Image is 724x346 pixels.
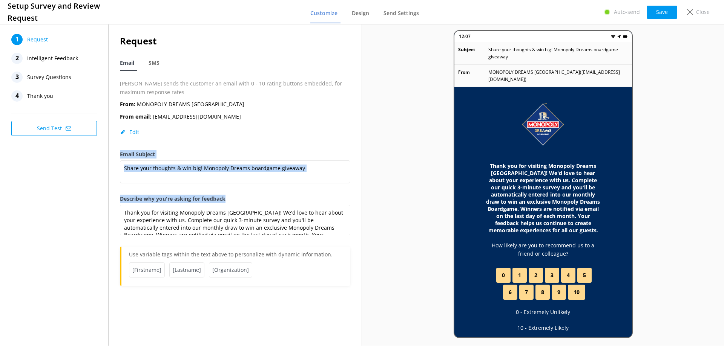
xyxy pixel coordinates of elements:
[488,46,628,60] p: Share your thoughts & win big! Monopoly Dreams boardgame giveaway
[120,150,350,159] label: Email Subject
[458,69,488,83] p: From
[541,288,544,296] span: 8
[149,59,160,67] span: SMS
[502,271,505,279] span: 0
[458,46,488,60] p: Subject
[120,128,139,136] button: Edit
[120,113,241,121] p: [EMAIL_ADDRESS][DOMAIN_NAME]
[129,262,165,277] span: [Firstname]
[583,271,586,279] span: 5
[567,271,570,279] span: 4
[129,250,343,262] p: Use variable tags within the text above to personalize with dynamic information.
[534,271,537,279] span: 2
[120,100,244,108] p: MONOPOLY DREAMS [GEOGRAPHIC_DATA]
[488,69,628,83] p: MONOPOLY DREAMS [GEOGRAPHIC_DATA] ( [EMAIL_ADDRESS][DOMAIN_NAME] )
[485,162,602,234] h3: Thank you for visiting Monopoly Dreams [GEOGRAPHIC_DATA]! We'd love to hear about your experience...
[120,79,350,96] p: [PERSON_NAME] sends the customer an email with 0 - 10 rating buttons embedded, for maximum respon...
[383,9,419,17] span: Send Settings
[169,262,204,277] span: [Lastname]
[120,101,135,108] b: From:
[611,34,615,39] img: wifi.png
[517,324,569,332] p: 10 - Extremely Likely
[120,160,350,183] textarea: Share your thoughts & win big! Monopoly Dreams boardgame giveaway
[11,90,23,102] div: 4
[352,9,369,17] span: Design
[525,288,528,296] span: 7
[11,121,97,136] button: Send Test
[209,262,252,277] span: [Organization]
[27,72,71,83] span: Survey Questions
[614,8,640,16] p: Auto-send
[617,34,621,39] img: near-me.png
[120,205,350,235] textarea: Thank you for visiting Monopoly Dreams [GEOGRAPHIC_DATA]! We'd love to hear about your experience...
[11,72,23,83] div: 3
[520,102,566,147] img: 275-1743573225.png
[120,34,350,48] h2: Request
[551,271,554,279] span: 3
[623,34,627,39] img: battery.png
[11,53,23,64] div: 2
[485,241,602,258] p: How likely are you to recommend us to a friend or colleague?
[120,59,134,67] span: Email
[27,34,48,45] span: Request
[27,53,78,64] span: Intelligent Feedback
[557,288,560,296] span: 9
[696,8,710,16] p: Close
[574,288,580,296] span: 10
[459,33,471,40] p: 12:07
[516,308,570,316] p: 0 - Extremely Unlikely
[11,34,23,45] div: 1
[518,271,521,279] span: 1
[647,6,677,19] button: Save
[310,9,337,17] span: Customize
[27,90,53,102] span: Thank you
[120,113,151,120] b: From email:
[509,288,512,296] span: 6
[120,195,350,203] label: Describe why you're asking for feedback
